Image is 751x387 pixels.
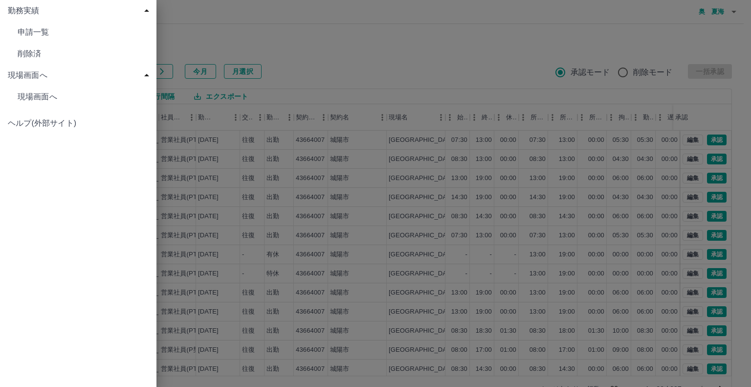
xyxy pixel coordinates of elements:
[18,26,149,38] span: 申請一覧
[8,117,149,129] span: ヘルプ(外部サイト)
[8,69,153,81] span: 現場画面へ
[8,5,153,17] span: 勤務実績
[18,48,149,60] span: 削除済
[18,91,149,103] span: 現場画面へ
